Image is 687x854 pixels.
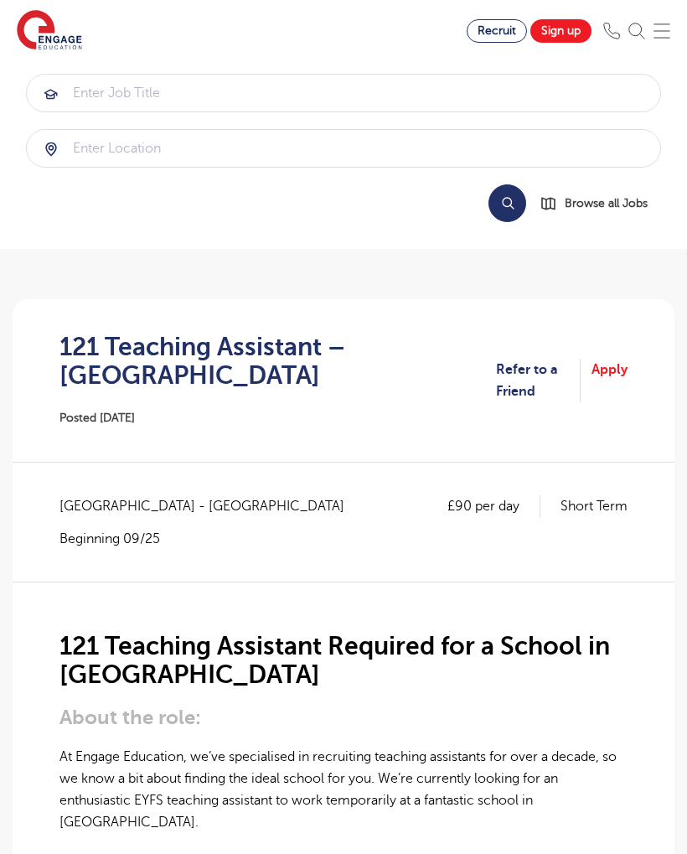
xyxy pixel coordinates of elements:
[59,632,628,689] h2: 121 Teaching Assistant Required for a School in [GEOGRAPHIC_DATA]
[59,333,496,390] h1: 121 Teaching Assistant – [GEOGRAPHIC_DATA]
[59,530,361,548] p: Beginning 09/25
[447,495,540,517] p: £90 per day
[603,23,620,39] img: Phone
[478,24,516,37] span: Recruit
[26,74,661,112] div: Submit
[59,746,628,834] p: At Engage Education, we’ve specialised in recruiting teaching assistants for over a decade, so we...
[540,194,661,213] a: Browse all Jobs
[59,495,361,517] span: [GEOGRAPHIC_DATA] - [GEOGRAPHIC_DATA]
[530,19,591,43] a: Sign up
[496,359,581,403] a: Refer to a Friend
[591,359,628,403] a: Apply
[26,129,661,168] div: Submit
[59,411,135,424] span: Posted [DATE]
[488,184,526,222] button: Search
[628,23,645,39] img: Search
[27,75,660,111] input: Submit
[565,194,648,213] span: Browse all Jobs
[467,19,527,43] a: Recruit
[560,495,628,517] p: Short Term
[59,706,201,729] strong: About the role:
[653,23,670,39] img: Mobile Menu
[27,130,660,167] input: Submit
[17,10,82,52] img: Engage Education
